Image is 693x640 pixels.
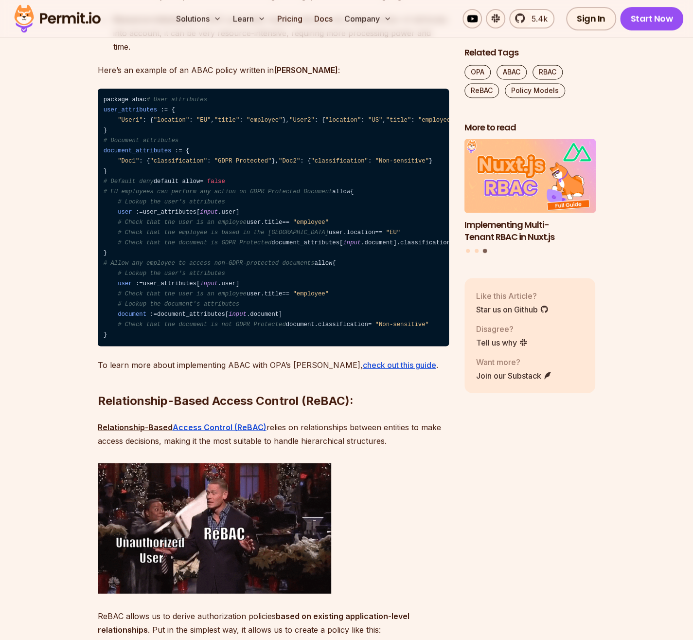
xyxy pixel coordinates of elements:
span: # Lookup the user's attributes [118,199,225,205]
a: Policy Models [505,83,565,98]
span: [ [196,209,200,216]
span: "employee" [293,291,329,297]
p: ReBAC allows us to derive authorization policies . Put in the simplest way, it allows us to creat... [98,609,449,636]
span: "User2" [289,117,314,124]
a: Docs [310,9,337,28]
span: ] [236,209,239,216]
a: Access Control (ReBAC) [173,422,267,432]
span: } [282,117,285,124]
span: : [189,117,193,124]
span: : [300,158,303,165]
span: : [368,158,372,165]
p: Like this Article? [476,290,549,301]
span: # Check that the document is GDPR Protected [118,239,271,246]
span: # Check that the document is not GDPR Protected [118,321,286,328]
span: ] [279,311,282,318]
span: "EU" [386,229,400,236]
a: 5.4k [509,9,554,28]
span: "US" [368,117,382,124]
a: ABAC [497,65,527,79]
span: : [139,158,142,165]
a: Implementing Multi-Tenant RBAC in Nuxt.jsImplementing Multi-Tenant RBAC in Nuxt.js [464,139,596,243]
strong: [PERSON_NAME] [274,65,338,75]
button: Go to slide 2 [475,249,479,253]
span: = [200,178,203,185]
code: package abac , , , , , , default allow allow user_attributes .user user.title user.location docum... [98,89,449,346]
span: = [139,280,142,287]
span: : [136,280,139,287]
a: Sign In [566,7,616,30]
span: = [178,147,182,154]
span: # EU employees can perform any action on GDPR Protected Document [104,188,332,195]
span: { [150,117,153,124]
span: : [361,117,364,124]
span: user [118,280,132,287]
div: Posts [464,139,596,255]
span: "employee" [293,219,329,226]
p: Disagree? [476,323,528,334]
a: check out this guide [363,360,436,369]
p: Here’s an example of an ABAC policy written in : [98,63,449,77]
h3: Implementing Multi-Tenant RBAC in Nuxt.js [464,219,596,243]
span: "title" [386,117,411,124]
a: Tell us why [476,336,528,348]
span: "EU" [196,117,211,124]
span: } [104,168,107,175]
span: "location" [154,117,190,124]
span: } [104,331,107,338]
a: Pricing [273,9,306,28]
span: input [200,280,218,287]
span: "employee" [247,117,283,124]
button: Company [340,9,395,28]
h2: Relationship-Based Access Control (ReBAC): [98,354,449,408]
span: # Lookup the user's attributes [118,270,225,277]
h2: Related Tags [464,47,596,59]
span: # Check that the user is an employee [118,291,247,297]
span: # Document attributes [104,137,178,144]
span: } [104,127,107,134]
span: false [207,178,225,185]
strong: Relationship-Based [98,422,173,432]
span: } [271,158,275,165]
span: { [186,147,189,154]
span: = [368,321,372,328]
span: document [118,311,146,318]
span: "classification" [150,158,207,165]
span: = [286,291,289,297]
span: # Allow any employee to access non-GDPR-protected documents [104,260,315,267]
span: "GDPR Protected" [214,158,272,165]
h2: More to read [464,121,596,133]
span: = [139,209,142,216]
span: { [332,260,336,267]
span: { [321,117,325,124]
span: 5.4k [526,13,548,24]
span: # Lookup the document's attributes [118,301,239,308]
span: { [171,107,175,113]
img: Permit logo [10,2,105,35]
span: "User1" [118,117,142,124]
span: input [200,209,218,216]
span: "Non-sensitive" [375,158,429,165]
strong: based on existing application-level relationships [98,611,409,634]
span: [ [196,280,200,287]
span: # Default deny [104,178,154,185]
a: RBAC [533,65,563,79]
span: { [350,188,354,195]
span: : [239,117,243,124]
span: user [118,209,132,216]
span: "title" [214,117,239,124]
span: "Non-sensitive" [375,321,428,328]
span: [ [225,311,229,318]
span: = [282,219,285,226]
span: : [315,117,318,124]
span: = [282,291,285,297]
span: : [175,147,178,154]
p: relies on relationships between entities to make access decisions, making it the most suitable to... [98,420,449,447]
a: Start Now [620,7,684,30]
li: 3 of 3 [464,139,596,243]
span: = [286,219,289,226]
span: document_attributes [104,147,172,154]
button: Solutions [172,9,225,28]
